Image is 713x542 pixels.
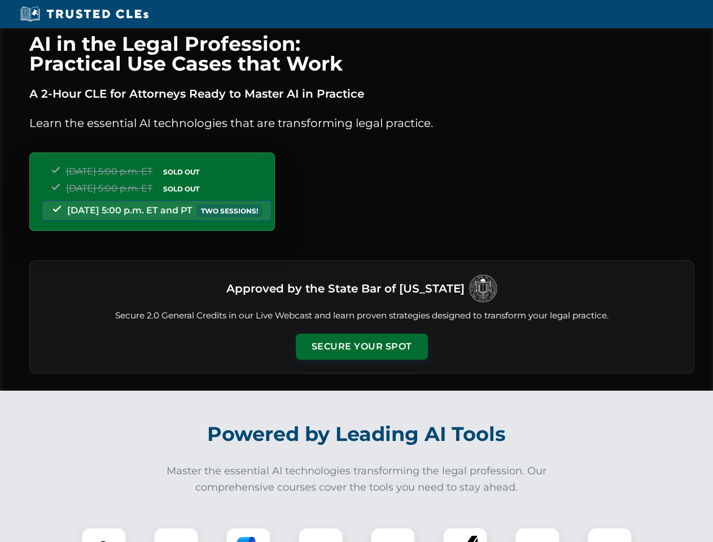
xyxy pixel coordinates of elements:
button: Secure Your Spot [296,334,428,360]
img: Logo [469,274,497,303]
span: [DATE] 5:00 p.m. ET [66,166,152,177]
h2: Powered by Leading AI Tools [44,414,670,454]
span: SOLD OUT [159,166,203,178]
span: [DATE] 5:00 p.m. ET [66,183,152,194]
img: Trusted CLEs [17,6,152,23]
span: SOLD OUT [159,183,203,195]
p: Secure 2.0 General Credits in our Live Webcast and learn proven strategies designed to transform ... [43,309,680,322]
h1: AI in the Legal Profession: Practical Use Cases that Work [29,34,694,73]
p: A 2-Hour CLE for Attorneys Ready to Master AI in Practice [29,85,694,103]
p: Master the essential AI technologies transforming the legal profession. Our comprehensive courses... [159,463,554,496]
h3: Approved by the State Bar of [US_STATE] [226,278,465,299]
p: Learn the essential AI technologies that are transforming legal practice. [29,114,694,132]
